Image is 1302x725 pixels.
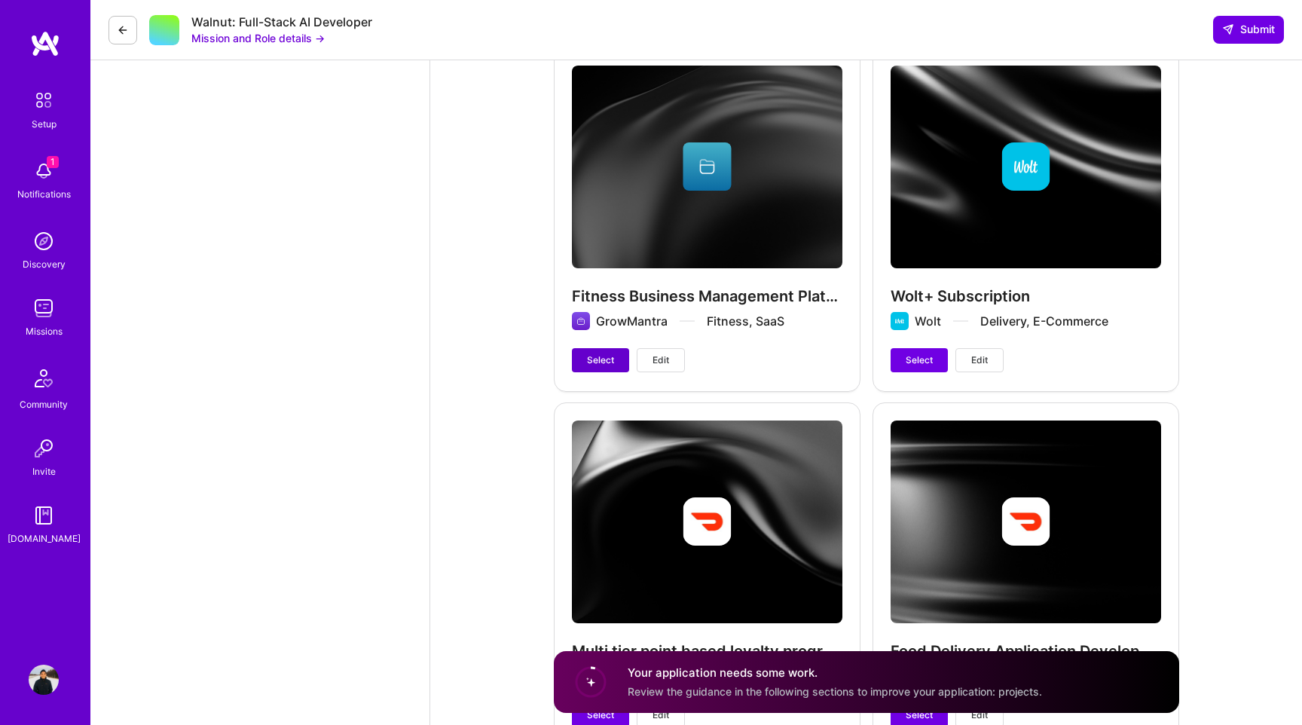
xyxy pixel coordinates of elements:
span: Select [906,708,933,722]
span: Edit [971,353,988,367]
a: User Avatar [25,665,63,695]
img: discovery [29,226,59,256]
span: Select [587,353,614,367]
button: Mission and Role details → [191,30,325,46]
span: 1 [47,156,59,168]
img: User Avatar [29,665,59,695]
img: bell [29,156,59,186]
div: Community [20,396,68,412]
button: Edit [955,348,1004,372]
img: Invite [29,433,59,463]
img: Community [26,360,62,396]
button: Edit [637,348,685,372]
span: Edit [971,708,988,722]
img: setup [28,84,60,116]
span: Select [587,708,614,722]
span: Submit [1222,22,1275,37]
button: Select [891,348,948,372]
img: teamwork [29,293,59,323]
img: guide book [29,500,59,531]
button: Select [572,348,629,372]
div: Discovery [23,256,66,272]
span: Edit [653,353,669,367]
span: Select [906,353,933,367]
div: Walnut: Full-Stack AI Developer [191,14,372,30]
div: Setup [32,116,57,132]
i: icon SendLight [1222,23,1234,35]
i: icon LeftArrowDark [117,24,129,36]
div: Notifications [17,186,71,202]
h4: Your application needs some work. [628,665,1042,681]
span: Edit [653,708,669,722]
div: Missions [26,323,63,339]
button: Submit [1213,16,1284,43]
div: [DOMAIN_NAME] [8,531,81,546]
span: Review the guidance in the following sections to improve your application: projects. [628,685,1042,698]
img: logo [30,30,60,57]
div: Invite [32,463,56,479]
